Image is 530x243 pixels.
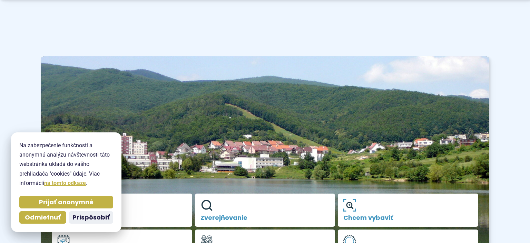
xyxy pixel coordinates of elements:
[19,141,113,188] p: Na zabezpečenie funkčnosti a anonymnú analýzu návštevnosti táto webstránka ukladá do vášho prehli...
[19,196,113,208] button: Prijať anonymné
[200,214,330,221] span: Zverejňovanie
[19,211,66,224] button: Odmietnuť
[72,214,110,222] span: Prispôsobiť
[44,180,86,186] a: na tomto odkaze
[52,194,192,227] a: Úradná tabuľa
[39,198,94,206] span: Prijať anonymné
[57,214,187,221] span: Úradná tabuľa
[69,211,113,224] button: Prispôsobiť
[25,214,61,222] span: Odmietnuť
[195,194,335,227] a: Zverejňovanie
[338,194,478,227] a: Chcem vybaviť
[343,214,473,221] span: Chcem vybaviť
